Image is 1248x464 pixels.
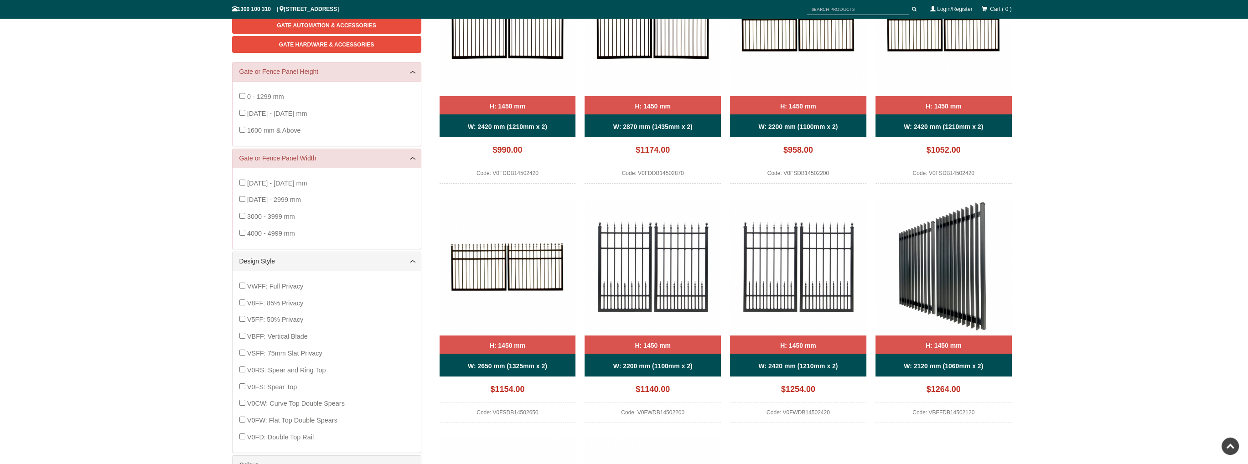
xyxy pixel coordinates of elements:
b: H: 1450 mm [635,103,671,110]
div: $990.00 [440,142,576,163]
b: H: 1450 mm [490,342,526,349]
div: Code: V0FWDB14502200 [585,407,721,423]
span: 3000 - 3999 mm [247,213,295,220]
a: V0FWDB - Flat Top (Double Spears) - Double Aluminium Driveway Gates - Double Swing Gates - Matte ... [585,199,721,423]
div: $1174.00 [585,142,721,163]
a: Gate Automation & Accessories [232,17,421,34]
img: V0FWDB - Flat Top (Double Spears) - Double Aluminium Driveway Gates - Double Swing Gates - Matte ... [585,199,721,335]
span: 4000 - 4999 mm [247,230,295,237]
input: SEARCH PRODUCTS [807,4,909,15]
a: V0FSDB - Spear Top (Fleur-de-lis) - Double Aluminium Driveway Gates - Double Swing Gates - Matte ... [440,199,576,423]
div: $1154.00 [440,381,576,402]
img: VBFFDB - Ready to Install Fully Welded 65x16mm Vertical Blade - Aluminium Double Swing Gates - Ma... [875,199,1012,335]
span: 1600 mm & Above [247,127,301,134]
div: Code: V0FSDB14502200 [730,168,866,184]
span: VWFF: Full Privacy [247,283,303,290]
div: Code: V0FDDB14502870 [585,168,721,184]
span: Gate Hardware & Accessories [279,41,374,48]
a: Gate or Fence Panel Width [239,154,414,163]
b: H: 1450 mm [926,342,962,349]
b: W: 2200 mm (1100mm x 2) [758,123,838,130]
a: VBFFDB - Ready to Install Fully Welded 65x16mm Vertical Blade - Aluminium Double Swing Gates - Ma... [875,199,1012,423]
a: Gate Hardware & Accessories [232,36,421,53]
div: $1264.00 [875,381,1012,402]
img: V0FWDB - Flat Top (Double Spears) - Double Aluminium Driveway Gates - Double Swing Gates - Matte ... [730,199,866,335]
div: Code: V0FWDB14502420 [730,407,866,423]
b: H: 1450 mm [780,342,816,349]
span: [DATE] - 2999 mm [247,196,301,203]
span: V8FF: 85% Privacy [247,299,303,307]
span: V0FS: Spear Top [247,383,297,391]
b: W: 2420 mm (1210mm x 2) [468,123,547,130]
div: $1140.00 [585,381,721,402]
span: V0RS: Spear and Ring Top [247,366,326,374]
img: V0FSDB - Spear Top (Fleur-de-lis) - Double Aluminium Driveway Gates - Double Swing Gates - Matte ... [440,199,576,335]
span: [DATE] - [DATE] mm [247,180,307,187]
span: V0CW: Curve Top Double Spears [247,400,345,407]
b: W: 2420 mm (1210mm x 2) [904,123,983,130]
span: Cart ( 0 ) [990,6,1011,12]
a: Design Style [239,257,414,266]
b: H: 1450 mm [635,342,671,349]
span: V0FD: Double Top Rail [247,433,314,441]
div: $958.00 [730,142,866,163]
div: Code: V0FSDB14502650 [440,407,576,423]
span: 1300 100 310 | [STREET_ADDRESS] [232,6,339,12]
span: VBFF: Vertical Blade [247,333,308,340]
div: Code: V0FSDB14502420 [875,168,1012,184]
a: Login/Register [937,6,972,12]
b: W: 2870 mm (1435mm x 2) [613,123,693,130]
b: H: 1450 mm [926,103,962,110]
span: V5FF: 50% Privacy [247,316,303,323]
b: W: 2650 mm (1325mm x 2) [468,362,547,370]
b: W: 2420 mm (1210mm x 2) [758,362,838,370]
span: V0FW: Flat Top Double Spears [247,417,337,424]
span: VSFF: 75mm Slat Privacy [247,350,322,357]
span: [DATE] - [DATE] mm [247,110,307,117]
b: H: 1450 mm [490,103,526,110]
span: Gate Automation & Accessories [277,22,376,29]
b: W: 2200 mm (1100mm x 2) [613,362,693,370]
div: $1052.00 [875,142,1012,163]
iframe: LiveChat chat widget [1066,220,1248,432]
div: Code: V0FDDB14502420 [440,168,576,184]
a: Gate or Fence Panel Height [239,67,414,77]
b: W: 2120 mm (1060mm x 2) [904,362,983,370]
div: $1254.00 [730,381,866,402]
a: V0FWDB - Flat Top (Double Spears) - Double Aluminium Driveway Gates - Double Swing Gates - Matte ... [730,199,866,423]
b: H: 1450 mm [780,103,816,110]
div: Code: VBFFDB14502120 [875,407,1012,423]
span: 0 - 1299 mm [247,93,284,100]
